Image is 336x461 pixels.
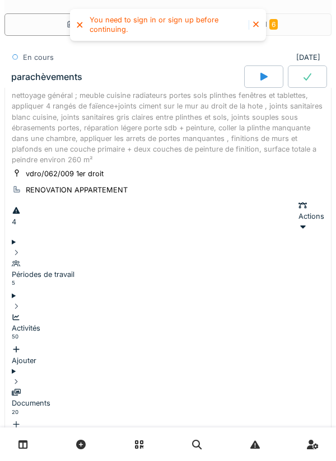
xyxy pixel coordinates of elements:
div: Actions [298,200,324,233]
div: 4 [12,217,25,227]
div: You need to sign in or sign up before continuing. [90,16,244,34]
div: Ajouter [12,344,324,365]
span: 6 [269,19,278,30]
div: RENOVATION APPARTEMENT [26,185,128,195]
div: En cours [23,52,54,63]
div: [DATE] [296,52,325,63]
div: Ajouter [12,420,324,441]
div: Documents [12,398,324,408]
sup: 50 [12,333,18,340]
div: Activités [12,323,324,333]
summary: Périodes de travail5 [12,237,324,290]
sup: 20 [12,409,18,415]
summary: Documents20Ajouter [12,366,324,441]
div: nettoyage général ; meuble cuisine radiateurs portes sols plinthes fenêtres et tablettes, appliqu... [12,90,324,165]
sup: 5 [12,280,15,286]
div: Périodes de travail [12,269,324,280]
div: parachèvements [11,72,82,82]
summary: Activités50Ajouter [12,290,324,365]
div: Par jour [66,19,104,30]
div: vdro/062/009 1er droit [26,168,104,179]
